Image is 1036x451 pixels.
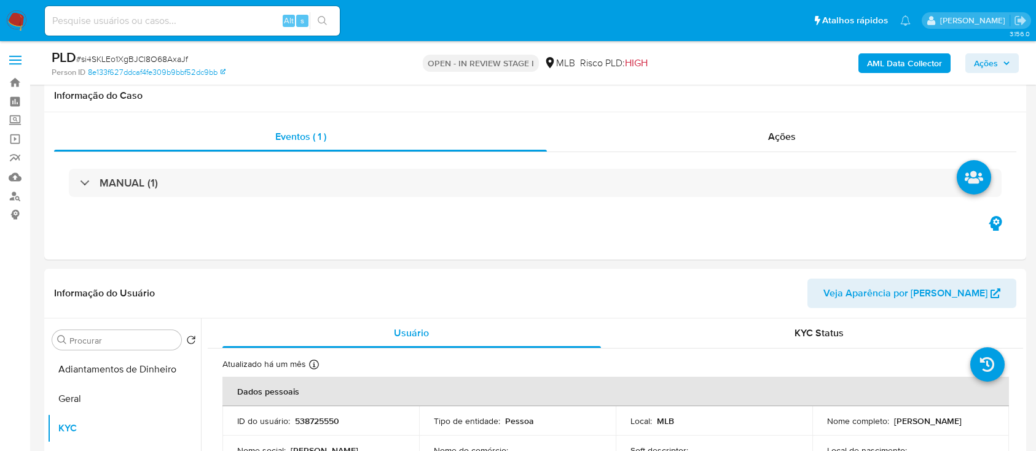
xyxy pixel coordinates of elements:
[222,377,1009,406] th: Dados pessoais
[237,415,290,426] p: ID do usuário :
[54,90,1016,102] h1: Informação do Caso
[222,358,306,370] p: Atualizado há um mês
[900,15,911,26] a: Notificações
[505,415,534,426] p: Pessoa
[69,169,1002,197] div: MANUAL (1)
[827,415,889,426] p: Nome completo :
[69,335,176,346] input: Procurar
[965,53,1019,73] button: Ações
[423,55,539,72] p: OPEN - IN REVIEW STAGE I
[544,56,575,70] div: MLB
[300,15,304,26] span: s
[275,129,326,144] span: Eventos ( 1 )
[768,129,796,144] span: Ações
[1014,14,1027,27] a: Sair
[867,53,942,73] b: AML Data Collector
[822,14,888,27] span: Atalhos rápidos
[100,176,158,190] h3: MANUAL (1)
[57,335,67,345] button: Procurar
[45,13,340,29] input: Pesquise usuários ou casos...
[858,53,951,73] button: AML Data Collector
[310,12,335,29] button: search-icon
[807,279,1016,308] button: Veja Aparência por [PERSON_NAME]
[657,415,674,426] p: MLB
[630,415,652,426] p: Local :
[625,56,648,70] span: HIGH
[88,67,226,78] a: 8e133f627ddcaf4fe309b9bbf52dc9bb
[295,415,339,426] p: 538725550
[434,415,500,426] p: Tipo de entidade :
[186,335,196,349] button: Retornar ao pedido padrão
[580,56,648,70] span: Risco PLD:
[52,67,85,78] b: Person ID
[823,279,987,308] span: Veja Aparência por [PERSON_NAME]
[940,15,1010,26] p: carlos.guerra@mercadopago.com.br
[394,326,429,340] span: Usuário
[47,414,201,443] button: KYC
[284,15,294,26] span: Alt
[795,326,844,340] span: KYC Status
[54,287,155,299] h1: Informação do Usuário
[47,384,201,414] button: Geral
[974,53,998,73] span: Ações
[52,47,76,67] b: PLD
[47,355,201,384] button: Adiantamentos de Dinheiro
[894,415,962,426] p: [PERSON_NAME]
[76,53,188,65] span: # si4SKLEo1XgBJCl8O68AxaJf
